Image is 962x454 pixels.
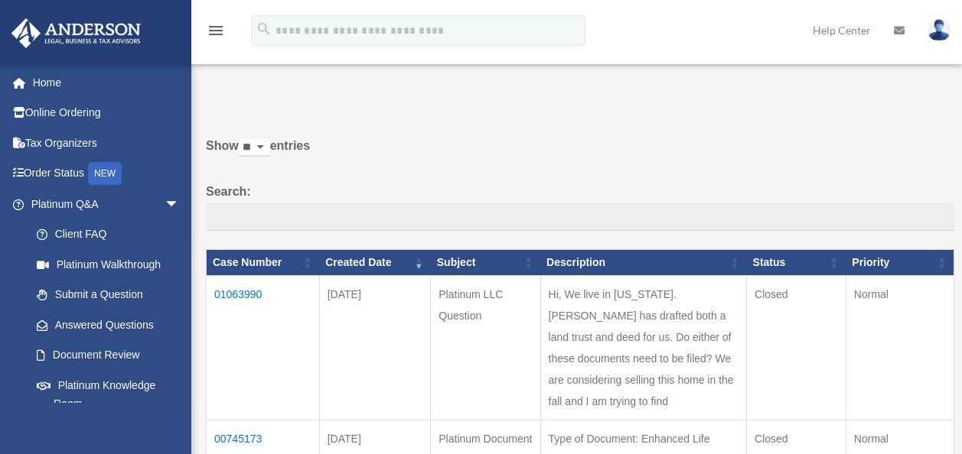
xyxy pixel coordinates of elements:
td: Platinum LLC Question [431,276,540,420]
img: User Pic [928,19,951,41]
td: Closed [747,276,846,420]
a: Order StatusNEW [11,158,203,190]
a: Platinum Q&Aarrow_drop_down [11,189,195,219]
i: menu [207,21,225,40]
th: Subject: activate to sort column ascending [431,250,540,276]
th: Case Number: activate to sort column ascending [207,250,320,276]
input: Search: [206,203,954,232]
i: search [256,21,272,37]
label: Search: [206,181,954,232]
select: Showentries [239,139,270,157]
td: 01063990 [207,276,320,420]
div: NEW [88,162,122,185]
a: menu [207,27,225,40]
a: Tax Organizers [11,128,203,158]
a: Document Review [21,340,195,371]
a: Platinum Walkthrough [21,249,195,280]
a: Home [11,67,203,98]
td: Normal [846,276,954,420]
a: Answered Questions [21,310,188,340]
img: Anderson Advisors Platinum Portal [7,18,145,48]
label: Show entries [206,135,954,172]
td: Hi, We live in [US_STATE]. [PERSON_NAME] has drafted both a land trust and deed for us. Do either... [540,276,747,420]
th: Created Date: activate to sort column ascending [319,250,431,276]
th: Priority: activate to sort column ascending [846,250,954,276]
th: Status: activate to sort column ascending [747,250,846,276]
a: Online Ordering [11,98,203,128]
a: Platinum Knowledge Room [21,370,195,419]
a: Submit a Question [21,280,195,310]
span: arrow_drop_down [165,189,195,220]
th: Description: activate to sort column ascending [540,250,747,276]
a: Client FAQ [21,219,195,250]
td: [DATE] [319,276,431,420]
